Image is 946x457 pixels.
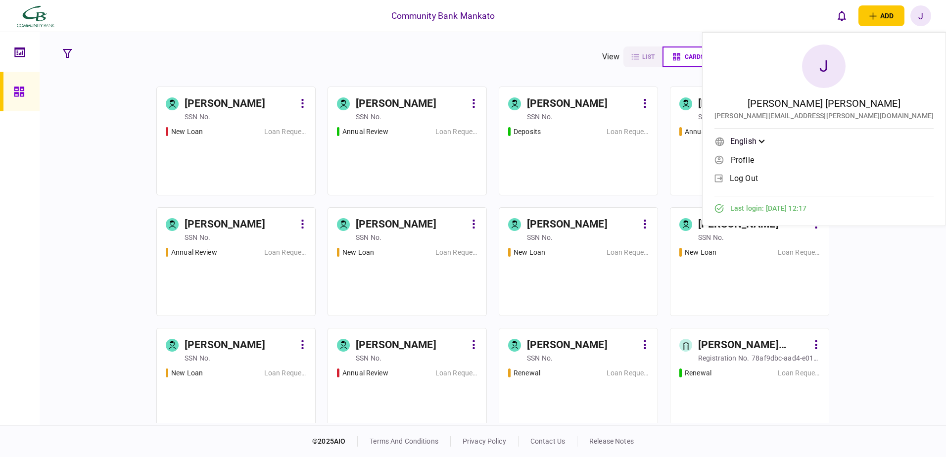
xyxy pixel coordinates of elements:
[698,337,808,353] div: [PERSON_NAME] Electric, Inc.
[832,5,852,26] button: open notifications list
[156,207,316,316] a: [PERSON_NAME]SSN no.Annual ReviewLoan Request
[642,53,655,60] span: list
[356,353,381,363] div: SSN no.
[171,127,203,137] div: New Loan
[514,127,541,137] div: Deposits
[342,368,388,378] div: Annual Review
[185,337,265,353] div: [PERSON_NAME]
[527,232,553,242] div: SSN no.
[185,232,210,242] div: SSN no.
[685,368,711,378] div: Renewal
[698,217,779,232] div: [PERSON_NAME]
[435,127,477,137] div: Loan Request
[858,5,904,26] button: open adding identity options
[391,9,495,22] div: Community Bank Mankato
[670,328,829,437] a: [PERSON_NAME] Electric, Inc.registration no.78af9dbc-aad4-e011-a886-001ec94ffe7fRenewalLoan Request
[171,247,217,258] div: Annual Review
[778,247,820,258] div: Loan Request
[910,5,931,26] button: J
[342,127,388,137] div: Annual Review
[499,328,658,437] a: [PERSON_NAME]SSN no.RenewalLoan Request
[662,46,713,67] button: cards
[589,437,634,445] a: release notes
[264,368,306,378] div: Loan Request
[698,96,779,112] div: [PERSON_NAME]
[435,247,477,258] div: Loan Request
[527,96,608,112] div: [PERSON_NAME]
[670,87,829,195] a: [PERSON_NAME]SSN no.Annual ReviewLoan Request
[714,111,934,121] div: [PERSON_NAME][EMAIL_ADDRESS][PERSON_NAME][DOMAIN_NAME]
[802,45,846,88] div: J
[499,87,658,195] a: [PERSON_NAME]SSN no.DepositsLoan Request
[670,207,829,316] a: [PERSON_NAME]SSN no.New LoanLoan Request
[527,337,608,353] div: [PERSON_NAME]
[748,96,900,111] div: [PERSON_NAME] [PERSON_NAME]
[685,127,731,137] div: Annual Review
[514,368,540,378] div: Renewal
[185,353,210,363] div: SSN no.
[328,328,487,437] a: [PERSON_NAME]SSN no.Annual ReviewLoan Request
[264,127,306,137] div: Loan Request
[730,203,806,214] span: Last login : [DATE] 12:17
[264,247,306,258] div: Loan Request
[185,112,210,122] div: SSN no.
[514,247,545,258] div: New Loan
[185,217,265,232] div: [PERSON_NAME]
[752,353,820,363] div: 78af9dbc-aad4-e011-a886-001ec94ffe7f
[714,152,934,167] a: Profile
[730,136,765,147] div: English
[356,96,436,112] div: [PERSON_NAME]
[778,368,820,378] div: Loan Request
[356,232,381,242] div: SSN no.
[731,156,754,164] span: Profile
[607,368,649,378] div: Loan Request
[607,247,649,258] div: Loan Request
[328,87,487,195] a: [PERSON_NAME]SSN no.Annual ReviewLoan Request
[15,3,56,28] img: client company logo
[685,53,704,60] span: cards
[356,337,436,353] div: [PERSON_NAME]
[328,207,487,316] a: [PERSON_NAME]SSN no.New LoanLoan Request
[698,112,724,122] div: SSN no.
[730,174,758,183] span: log out
[185,96,265,112] div: [PERSON_NAME]
[530,437,565,445] a: contact us
[607,127,649,137] div: Loan Request
[356,112,381,122] div: SSN no.
[156,328,316,437] a: [PERSON_NAME]SSN no.New LoanLoan Request
[698,232,724,242] div: SSN no.
[370,437,438,445] a: terms and conditions
[714,171,934,185] a: log out
[463,437,506,445] a: privacy policy
[435,368,477,378] div: Loan Request
[527,217,608,232] div: [PERSON_NAME]
[602,51,619,63] div: view
[527,353,553,363] div: SSN no.
[698,353,749,363] div: registration no.
[171,368,203,378] div: New Loan
[623,46,662,67] button: list
[312,436,358,447] div: © 2025 AIO
[156,87,316,195] a: [PERSON_NAME]SSN no.New LoanLoan Request
[356,217,436,232] div: [PERSON_NAME]
[685,247,716,258] div: New Loan
[342,247,374,258] div: New Loan
[527,112,553,122] div: SSN no.
[499,207,658,316] a: [PERSON_NAME]SSN no.New LoanLoan Request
